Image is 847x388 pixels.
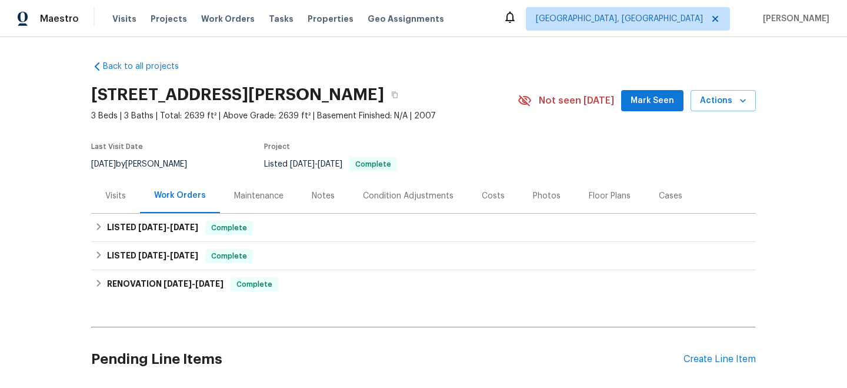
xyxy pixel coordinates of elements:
[318,160,342,168] span: [DATE]
[195,280,224,288] span: [DATE]
[232,278,277,290] span: Complete
[91,110,518,122] span: 3 Beds | 3 Baths | Total: 2639 ft² | Above Grade: 2639 ft² | Basement Finished: N/A | 2007
[164,280,224,288] span: -
[91,242,756,270] div: LISTED [DATE]-[DATE]Complete
[290,160,342,168] span: -
[206,222,252,234] span: Complete
[308,13,354,25] span: Properties
[107,277,224,291] h6: RENOVATION
[533,190,561,202] div: Photos
[269,15,294,23] span: Tasks
[40,13,79,25] span: Maestro
[659,190,682,202] div: Cases
[201,13,255,25] span: Work Orders
[91,61,204,72] a: Back to all projects
[589,190,631,202] div: Floor Plans
[91,89,384,101] h2: [STREET_ADDRESS][PERSON_NAME]
[368,13,444,25] span: Geo Assignments
[290,160,315,168] span: [DATE]
[536,13,703,25] span: [GEOGRAPHIC_DATA], [GEOGRAPHIC_DATA]
[91,332,683,387] h2: Pending Line Items
[91,270,756,299] div: RENOVATION [DATE]-[DATE]Complete
[151,13,187,25] span: Projects
[154,190,206,201] div: Work Orders
[621,90,683,112] button: Mark Seen
[138,223,198,231] span: -
[91,214,756,242] div: LISTED [DATE]-[DATE]Complete
[105,190,126,202] div: Visits
[107,249,198,263] h6: LISTED
[138,251,166,260] span: [DATE]
[683,354,756,365] div: Create Line Item
[91,143,143,150] span: Last Visit Date
[691,90,756,112] button: Actions
[164,280,192,288] span: [DATE]
[264,143,290,150] span: Project
[91,157,201,171] div: by [PERSON_NAME]
[234,190,284,202] div: Maintenance
[91,160,116,168] span: [DATE]
[170,223,198,231] span: [DATE]
[539,95,614,107] span: Not seen [DATE]
[312,190,335,202] div: Notes
[631,94,674,108] span: Mark Seen
[107,221,198,235] h6: LISTED
[264,160,397,168] span: Listed
[170,251,198,260] span: [DATE]
[138,251,198,260] span: -
[482,190,505,202] div: Costs
[138,223,166,231] span: [DATE]
[758,13,829,25] span: [PERSON_NAME]
[384,84,405,105] button: Copy Address
[351,161,396,168] span: Complete
[700,94,746,108] span: Actions
[112,13,136,25] span: Visits
[363,190,453,202] div: Condition Adjustments
[206,250,252,262] span: Complete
